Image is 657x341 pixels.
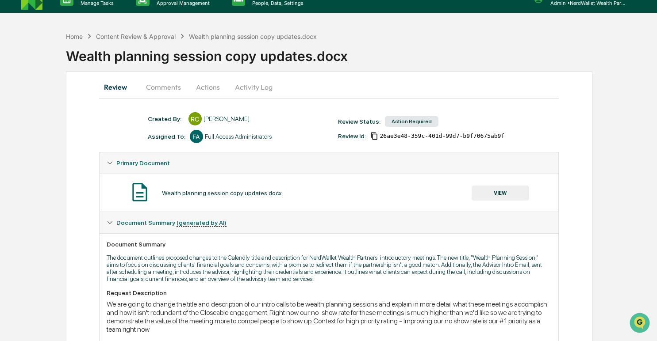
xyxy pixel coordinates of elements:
div: [PERSON_NAME] [204,115,250,122]
img: Document Icon [129,181,151,203]
span: Copy Id [370,132,378,140]
input: Clear [23,40,146,49]
div: Start new chat [30,68,145,76]
div: Wealth planning session copy updates.docx [162,189,282,197]
button: Comments [139,76,188,98]
div: Request Description [107,289,552,296]
div: Assigned To: [148,133,185,140]
button: Start new chat [150,70,161,81]
div: Review Id: [338,133,366,140]
div: 🔎 [9,129,16,136]
div: Content Review & Approval [96,33,176,40]
div: Created By: ‎ ‎ [148,115,184,122]
div: Document Summary (generated by AI) [100,212,559,233]
button: VIEW [472,186,529,201]
span: Document Summary [116,219,227,226]
span: Primary Document [116,159,170,167]
span: Pylon [88,150,107,156]
button: Activity Log [228,76,280,98]
a: 🔎Data Lookup [5,125,59,140]
div: Document Summary [107,241,552,248]
div: secondary tabs example [99,76,559,98]
div: Review Status: [338,118,380,125]
div: FA [190,130,203,143]
div: We're available if you need us! [30,76,112,83]
span: 26ae3e48-359c-401d-99d7-b9f70675ab9f [380,133,505,140]
a: 🗄️Attestations [61,108,113,124]
div: 🗄️ [64,112,71,119]
div: RC [188,112,202,125]
span: Preclearance [18,111,57,120]
button: Actions [188,76,228,98]
div: Home [66,33,83,40]
div: 🖐️ [9,112,16,119]
u: (generated by AI) [177,219,227,227]
p: How can we help? [9,19,161,33]
span: Attestations [73,111,110,120]
p: The document outlines proposed changes to the Calendly title and description for NerdWallet Wealt... [107,254,552,282]
div: Wealth planning session copy updates.docx [189,33,317,40]
div: Primary Document [100,174,559,212]
div: Primary Document [100,152,559,174]
img: 1746055101610-c473b297-6a78-478c-a979-82029cc54cd1 [9,68,25,83]
div: Action Required [385,116,438,127]
a: 🖐️Preclearance [5,108,61,124]
span: Data Lookup [18,128,56,137]
a: Powered byPylon [62,149,107,156]
iframe: Open customer support [629,312,653,336]
button: Review [99,76,139,98]
div: Full Access Administrators [205,133,272,140]
div: We are going to change the title and description of our intro calls to be wealth planning session... [107,300,552,333]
